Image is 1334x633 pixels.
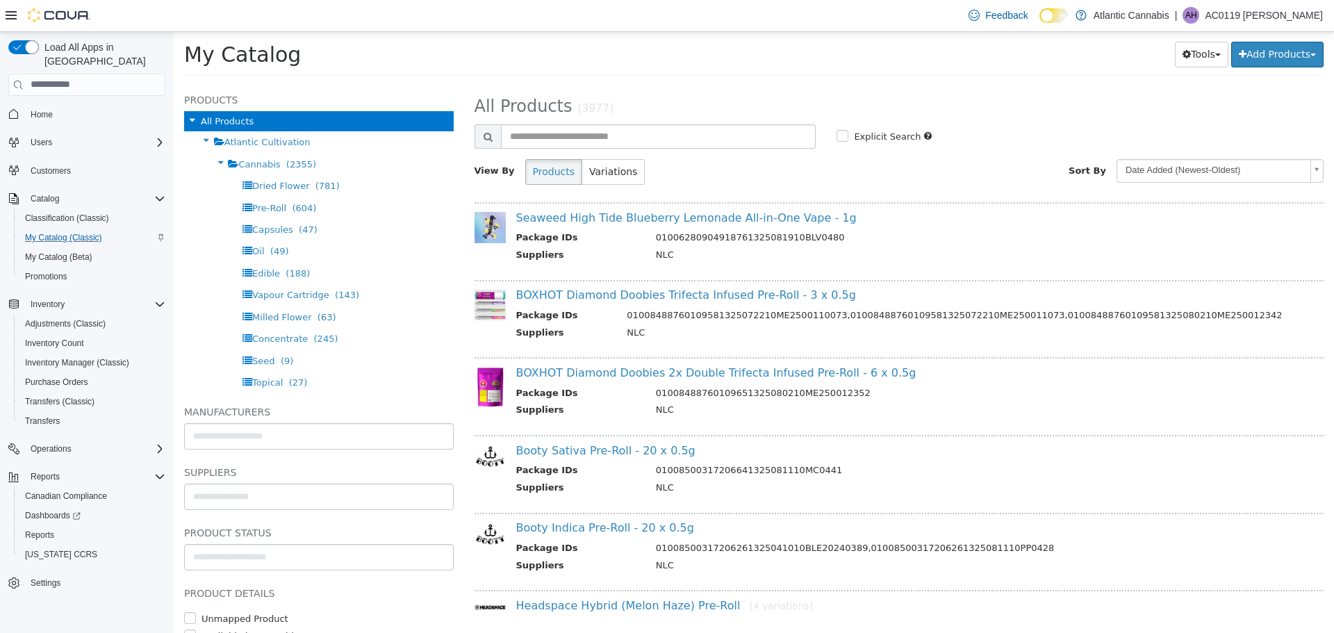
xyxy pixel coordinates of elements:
span: (188) [112,236,136,247]
span: All Products [301,65,399,84]
small: [4 variations] [576,568,639,579]
label: Available by Dropship [24,598,126,611]
h5: Products [10,60,280,76]
span: Canadian Compliance [25,491,107,502]
th: Package IDs [343,509,472,527]
td: 01008500317206641325081110MC0441 [472,431,1119,449]
button: Inventory [3,295,171,314]
span: My Catalog (Classic) [25,232,102,243]
button: Reports [25,468,65,485]
span: My Catalog (Beta) [25,252,92,263]
span: Settings [31,577,60,589]
span: (47) [125,192,144,203]
span: Atlantic Cultivation [51,105,137,115]
a: Home [25,106,58,123]
span: Users [31,137,52,148]
span: Purchase Orders [19,374,165,391]
th: Suppliers [343,527,472,544]
span: (604) [118,171,142,181]
a: [US_STATE] CCRS [19,546,103,563]
button: Tools [1001,10,1055,35]
button: Catalog [3,189,171,208]
span: Inventory [31,299,65,310]
th: Suppliers [343,449,472,466]
span: Reports [25,468,165,485]
span: Customers [25,162,165,179]
span: Catalog [25,190,165,207]
span: Transfers [25,416,60,427]
td: 01008488760109581325072210ME2500110073,01008488760109581325072210ME250011073,01008488760109581325... [443,277,1119,294]
a: Promotions [19,268,73,285]
button: Home [3,104,171,124]
img: 150 [301,180,332,211]
h5: Product Details [10,553,280,570]
a: My Catalog (Beta) [19,249,98,265]
a: Headspace Hybrid (Melon Haze) Pre-Roll[4 variations] [343,567,639,580]
th: Suppliers [343,371,472,388]
span: Topical [79,345,109,356]
button: Operations [3,439,171,459]
button: My Catalog (Classic) [14,228,171,247]
h5: Suppliers [10,432,280,449]
img: 150 [301,413,332,436]
span: Classification (Classic) [25,213,109,224]
a: Purchase Orders [19,374,94,391]
span: (2355) [113,127,142,138]
img: 150 [301,258,332,288]
span: Inventory Manager (Classic) [19,354,165,371]
span: Catalog [31,193,59,204]
td: 01008488760109651325080210ME250012352 [472,354,1119,372]
span: Pre-Roll [79,171,113,181]
span: Purchase Orders [25,377,88,388]
span: Adjustments (Classic) [19,315,165,332]
span: Dried Flower [79,149,135,159]
button: [US_STATE] CCRS [14,545,171,564]
button: Transfers [14,411,171,431]
h5: Manufacturers [10,372,280,388]
label: Unmapped Product [24,580,115,594]
td: NLC [472,216,1119,233]
th: Package IDs [343,277,443,294]
span: Milled Flower [79,280,138,290]
td: 01006280904918761325081910BLV0480 [472,199,1119,216]
label: Explicit Search [677,98,747,112]
img: Cova [28,8,90,22]
span: (143) [161,258,186,268]
span: Customers [31,165,71,176]
button: My Catalog (Beta) [14,247,171,267]
span: Adjustments (Classic) [25,318,106,329]
button: Classification (Classic) [14,208,171,228]
td: NLC [472,371,1119,388]
button: Promotions [14,267,171,286]
span: Load All Apps in [GEOGRAPHIC_DATA] [39,40,165,68]
button: Reports [14,525,171,545]
p: | [1175,7,1178,24]
span: Classification (Classic) [19,210,165,227]
a: Customers [25,163,76,179]
span: (27) [115,345,134,356]
td: NLC [472,527,1119,544]
a: Feedback [963,1,1033,29]
span: Promotions [25,271,67,282]
a: Inventory Count [19,335,90,352]
span: Washington CCRS [19,546,165,563]
span: (245) [140,302,165,312]
a: Dashboards [14,506,171,525]
button: Users [25,134,58,151]
div: AC0119 Hookey Dominique [1183,7,1199,24]
small: (3977) [404,70,440,83]
button: Canadian Compliance [14,486,171,506]
button: Users [3,133,171,152]
span: (781) [142,149,166,159]
span: Dashboards [25,510,81,521]
a: Booty Indica Pre-Roll - 20 x 0.5g [343,489,520,502]
a: BOXHOT Diamond Doobies Trifecta Infused Pre-Roll - 3 x 0.5g [343,256,682,270]
span: My Catalog (Beta) [19,249,165,265]
p: Atlantic Cannabis [1094,7,1169,24]
span: Capsules [79,192,120,203]
span: Transfers [19,413,165,429]
span: Transfers (Classic) [25,396,94,407]
span: Promotions [19,268,165,285]
input: Dark Mode [1039,8,1069,23]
